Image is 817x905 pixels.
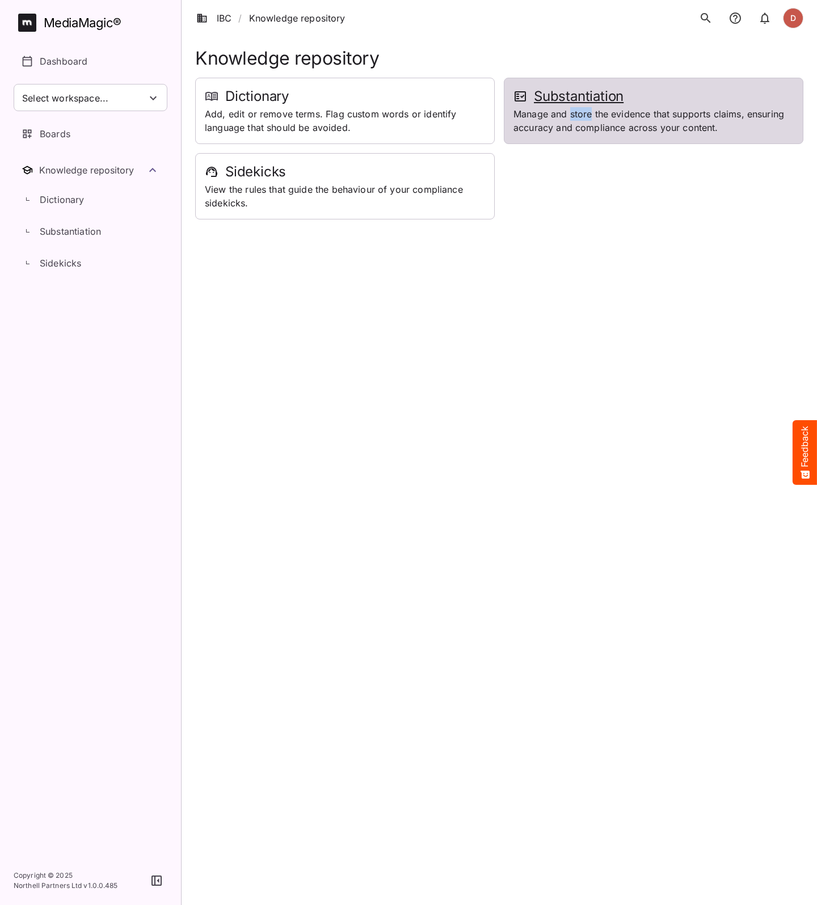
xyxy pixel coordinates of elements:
div: D [783,8,803,28]
button: Toggle Knowledge repository [14,157,167,184]
a: Dictionary [14,186,167,213]
a: Boards [14,120,167,147]
p: Copyright © 2025 [14,870,118,881]
p: Sidekicks [40,256,81,270]
p: Dictionary [40,193,85,206]
a: Sidekicks [14,249,167,277]
nav: Knowledge repository [14,157,167,279]
p: Dashboard [40,54,87,68]
a: Substantiation [14,218,167,245]
p: Boards [40,127,70,141]
div: MediaMagic ® [44,14,121,32]
a: Dashboard [14,48,167,75]
a: IBC [196,11,231,25]
p: Substantiation [40,225,101,238]
p: Add, edit or remove terms. Flag custom words or identify language that should be avoided. [205,107,485,134]
h1: Knowledge repository [195,48,803,69]
div: Knowledge repository [39,164,146,176]
button: notifications [753,7,776,29]
a: MediaMagic® [18,14,167,32]
h2: Substantiation [513,87,794,105]
button: notifications [724,7,747,29]
span: / [238,11,242,25]
p: Northell Partners Ltd v 1.0.0.485 [14,881,118,891]
h2: Sidekicks [205,163,485,180]
button: search [694,7,717,29]
p: Manage and store the evidence that supports claims, ensuring accuracy and compliance across your ... [513,107,794,134]
p: View the rules that guide the behaviour of your compliance sidekicks. [205,183,485,210]
button: Feedback [793,420,817,485]
span: Select workspace... [22,92,108,105]
h2: Dictionary [205,87,485,105]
